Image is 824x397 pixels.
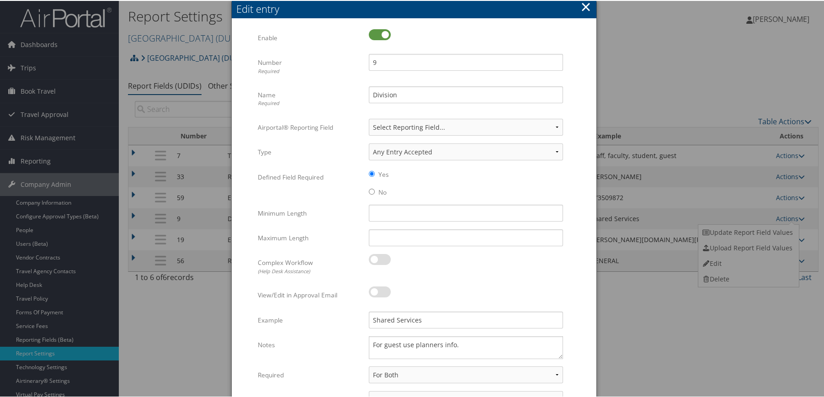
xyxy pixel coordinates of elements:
label: Notes [258,335,361,353]
label: Minimum Length [258,204,361,221]
label: Airportal® Reporting Field [258,118,361,135]
div: Required [258,99,361,106]
label: Yes [378,169,388,178]
label: No [378,187,387,196]
div: Edit entry [236,1,596,15]
label: Maximum Length [258,228,361,246]
label: Type [258,143,361,160]
label: Example [258,311,361,328]
label: Enable [258,28,361,46]
label: Number [258,53,361,78]
div: (Help Desk Assistance) [258,267,361,275]
label: View/Edit in Approval Email [258,286,361,303]
div: Required [258,67,361,74]
label: Name [258,85,361,111]
label: Complex Workflow [258,253,361,278]
label: Required [258,365,361,383]
label: Defined Field Required [258,168,361,185]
